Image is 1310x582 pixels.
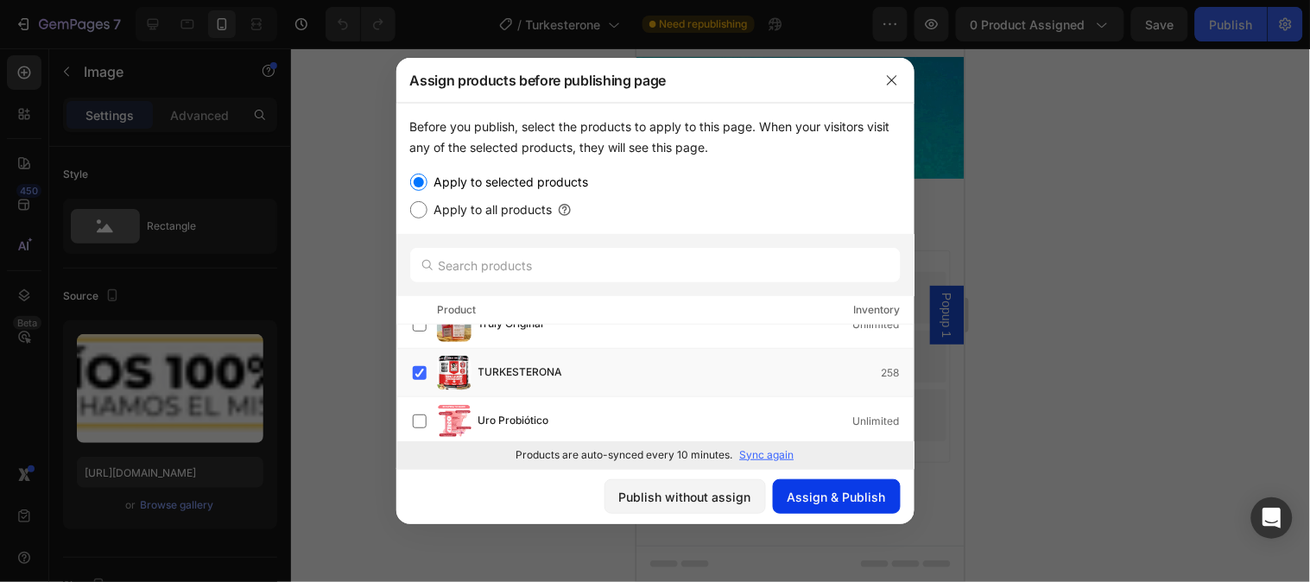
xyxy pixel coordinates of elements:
[119,290,210,308] div: Generate layout
[396,58,870,103] div: Assign products before publishing page
[478,412,549,431] span: Uro Probiótico
[478,315,544,334] span: Truly Original
[854,301,901,319] div: Inventory
[437,307,471,342] img: product-img
[112,231,217,250] div: Choose templates
[410,117,901,158] div: Before you publish, select the products to apply to this page. When your visitors visit any of th...
[438,301,477,319] div: Product
[98,370,227,386] span: then drag & drop elements
[104,253,222,269] span: inspired by CRO experts
[396,103,914,468] div: />
[882,364,914,382] div: 258
[788,488,886,506] div: Assign & Publish
[604,479,766,514] button: Publish without assign
[15,193,97,211] span: Add section
[427,199,553,220] label: Apply to all products
[853,316,914,333] div: Unlimited
[427,172,589,193] label: Apply to selected products
[437,404,471,439] img: product-img
[302,244,320,289] span: Popup 1
[516,447,733,463] p: Products are auto-synced every 10 minutes.
[1251,497,1293,539] div: Open Intercom Messenger
[853,413,914,430] div: Unlimited
[111,349,217,367] div: Add blank section
[773,479,901,514] button: Assign & Publish
[117,312,209,327] span: from URL or image
[740,447,794,463] p: Sync again
[478,364,563,383] span: TURKESTERONA
[437,356,471,390] img: product-img
[619,488,751,506] div: Publish without assign
[410,248,901,282] input: Search products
